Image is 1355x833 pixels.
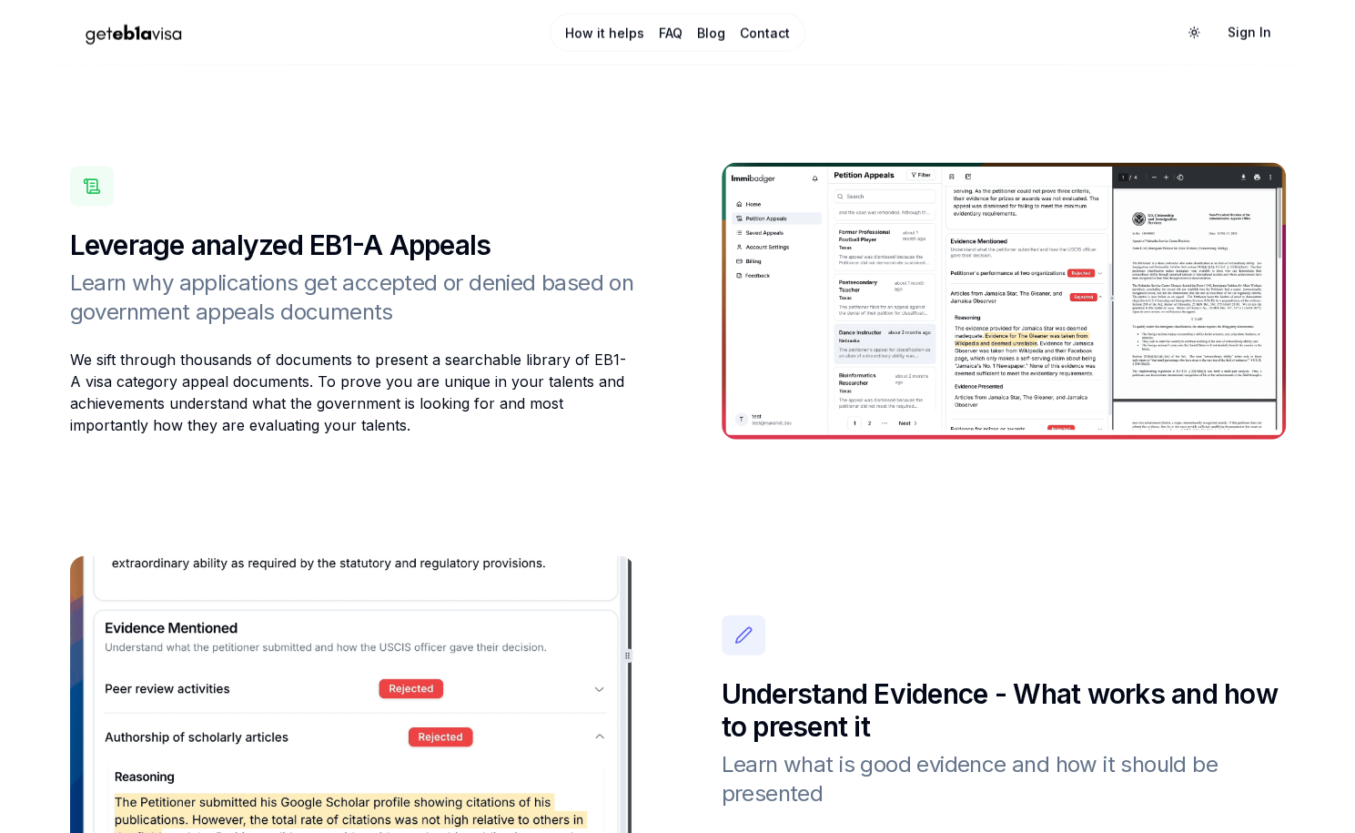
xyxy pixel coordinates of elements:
a: How it helps [565,25,644,43]
img: Petition Appeals [722,163,1286,440]
div: We sift through thousands of documents to present a searchable library of EB1-A visa category app... [70,349,634,436]
a: Contact [740,25,790,43]
img: geteb1avisa logo [70,17,197,49]
h3: Learn what is good evidence and how it should be presented [722,750,1286,808]
a: Blog [697,25,725,43]
h3: Learn why applications get accepted or denied based on government appeals documents [70,269,634,327]
a: Sign In [1213,16,1286,49]
a: Home Page [70,17,475,49]
nav: Main [550,14,805,52]
h2: Understand Evidence - What works and how to present it [722,677,1286,750]
a: FAQ [659,25,683,43]
h2: Leverage analyzed EB1-A Appeals [70,229,634,269]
